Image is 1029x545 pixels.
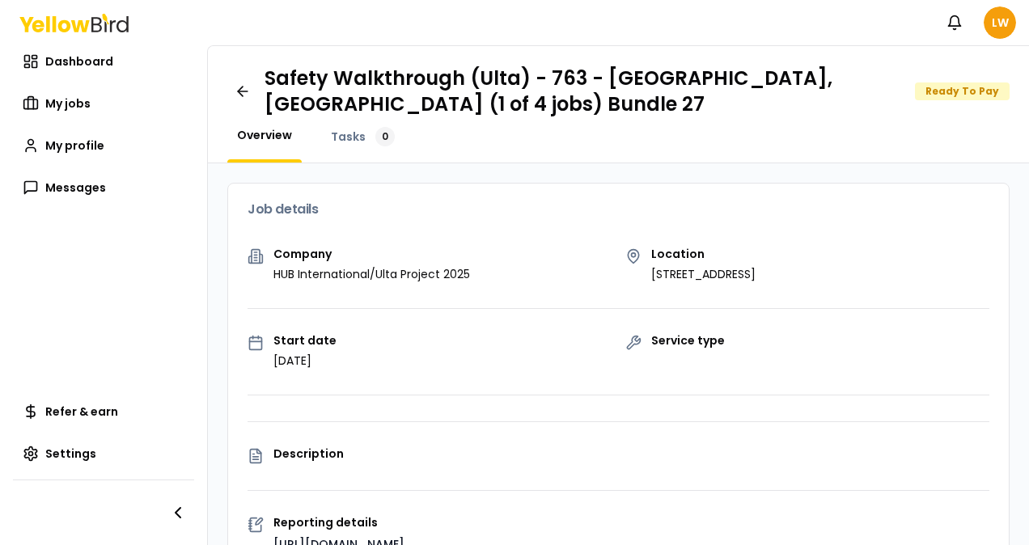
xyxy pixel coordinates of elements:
[331,129,366,145] span: Tasks
[321,127,404,146] a: Tasks0
[265,65,902,117] h1: Safety Walkthrough (Ulta) - 763 - [GEOGRAPHIC_DATA], [GEOGRAPHIC_DATA] (1 of 4 jobs) Bundle 27
[13,129,194,162] a: My profile
[13,45,194,78] a: Dashboard
[45,53,113,70] span: Dashboard
[13,395,194,428] a: Refer & earn
[651,248,756,260] p: Location
[45,403,118,420] span: Refer & earn
[273,248,470,260] p: Company
[13,437,194,470] a: Settings
[45,95,91,112] span: My jobs
[273,353,337,369] p: [DATE]
[915,82,1010,100] div: Ready To Pay
[13,171,194,204] a: Messages
[984,6,1016,39] span: LW
[227,127,302,143] a: Overview
[273,266,470,282] p: HUB International/Ulta Project 2025
[651,266,756,282] p: [STREET_ADDRESS]
[45,180,106,196] span: Messages
[45,137,104,154] span: My profile
[273,335,337,346] p: Start date
[237,127,292,143] span: Overview
[375,127,395,146] div: 0
[13,87,194,120] a: My jobs
[273,517,989,528] p: Reporting details
[45,446,96,462] span: Settings
[248,203,989,216] h3: Job details
[273,448,989,459] p: Description
[651,335,725,346] p: Service type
